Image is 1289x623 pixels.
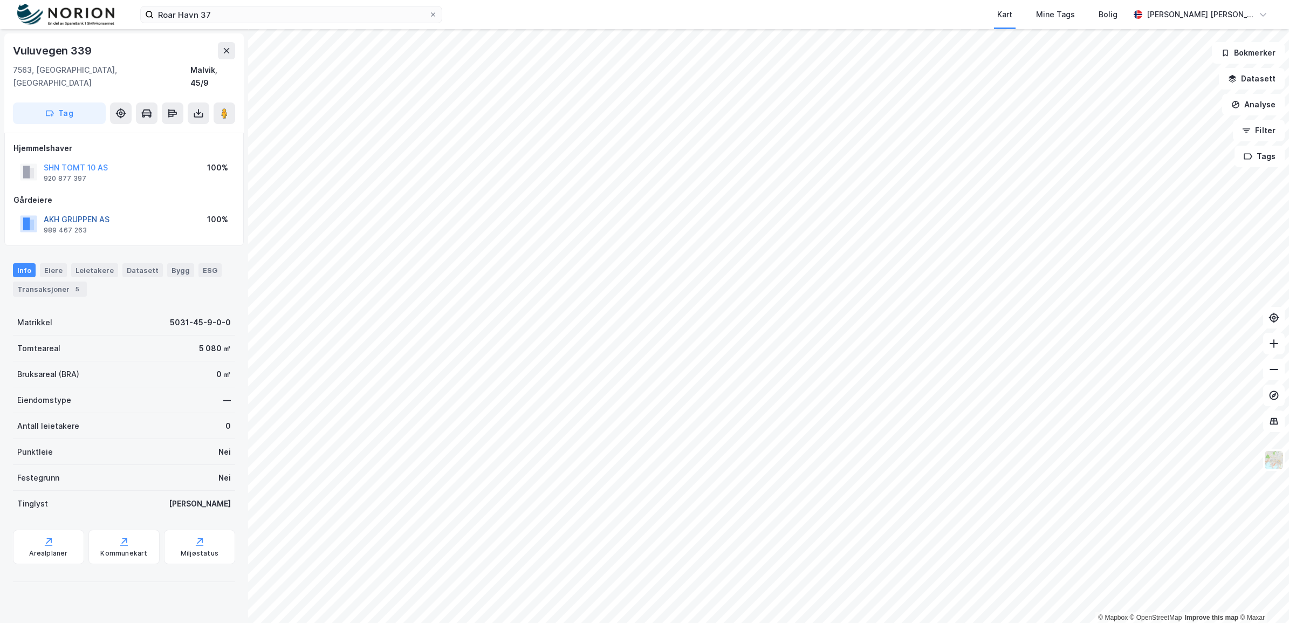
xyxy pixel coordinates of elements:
a: Mapbox [1098,614,1128,621]
div: Punktleie [17,446,53,458]
button: Filter [1233,120,1285,141]
div: Eiere [40,263,67,277]
div: Kommunekart [100,549,147,558]
div: Kart [997,8,1012,21]
div: 0 ㎡ [216,368,231,381]
div: Miljøstatus [181,549,218,558]
button: Tags [1235,146,1285,167]
div: Bolig [1099,8,1117,21]
div: 100% [207,161,228,174]
div: — [223,394,231,407]
iframe: Chat Widget [1235,571,1289,623]
div: Kontrollprogram for chat [1235,571,1289,623]
button: Analyse [1222,94,1285,115]
div: Nei [218,471,231,484]
div: Eiendomstype [17,394,71,407]
div: Festegrunn [17,471,59,484]
div: 0 [225,420,231,433]
div: 5 080 ㎡ [199,342,231,355]
img: Z [1264,450,1284,470]
div: Bruksareal (BRA) [17,368,79,381]
div: 920 877 397 [44,174,86,183]
div: Tomteareal [17,342,60,355]
div: Malvik, 45/9 [190,64,235,90]
div: Bygg [167,263,194,277]
div: Arealplaner [29,549,67,558]
div: 5 [72,284,83,295]
img: norion-logo.80e7a08dc31c2e691866.png [17,4,114,26]
div: Transaksjoner [13,282,87,297]
div: Info [13,263,36,277]
button: Datasett [1219,68,1285,90]
div: Datasett [122,263,163,277]
div: ESG [198,263,222,277]
div: Gårdeiere [13,194,235,207]
div: 989 467 263 [44,226,87,235]
div: 5031-45-9-0-0 [170,316,231,329]
div: Antall leietakere [17,420,79,433]
a: OpenStreetMap [1130,614,1182,621]
div: [PERSON_NAME] [169,497,231,510]
button: Tag [13,102,106,124]
div: Matrikkel [17,316,52,329]
div: Tinglyst [17,497,48,510]
button: Bokmerker [1212,42,1285,64]
div: 7563, [GEOGRAPHIC_DATA], [GEOGRAPHIC_DATA] [13,64,190,90]
div: Leietakere [71,263,118,277]
div: Hjemmelshaver [13,142,235,155]
div: Vuluvegen 339 [13,42,93,59]
div: Mine Tags [1036,8,1075,21]
input: Søk på adresse, matrikkel, gårdeiere, leietakere eller personer [154,6,429,23]
div: Nei [218,446,231,458]
div: [PERSON_NAME] [PERSON_NAME] [1147,8,1254,21]
a: Improve this map [1185,614,1238,621]
div: 100% [207,213,228,226]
